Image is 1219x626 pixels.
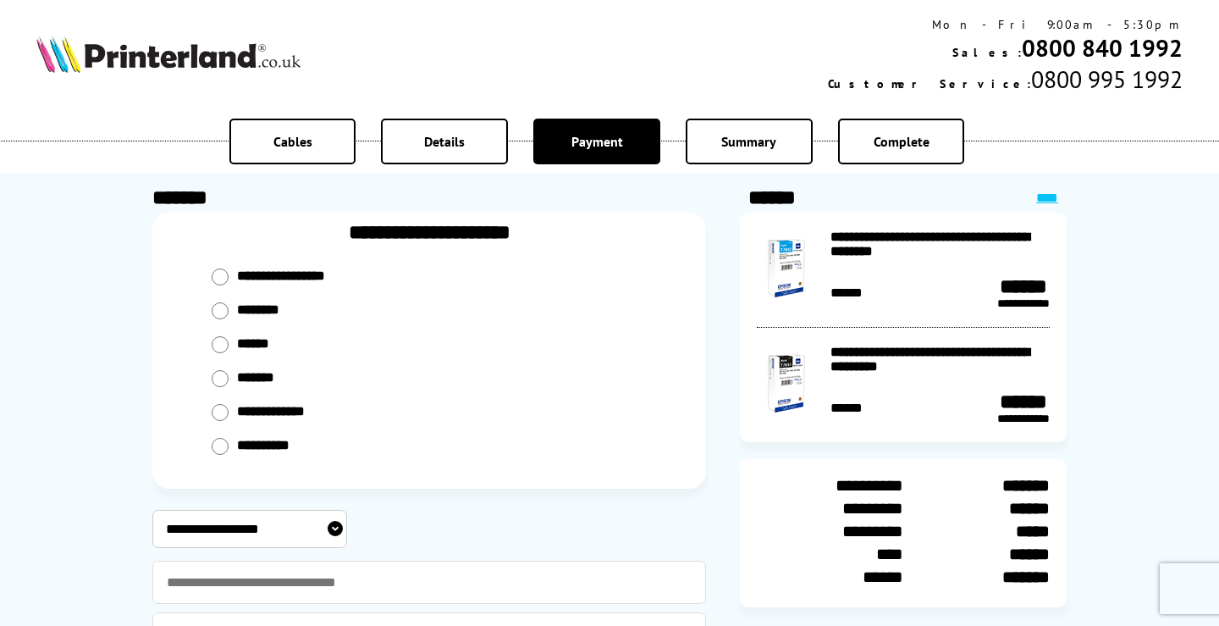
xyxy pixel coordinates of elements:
span: 0800 995 1992 [1031,64,1183,95]
img: Printerland Logo [36,36,301,73]
a: 0800 840 1992 [1022,32,1183,64]
span: Customer Service: [828,76,1031,91]
span: Summary [721,133,776,150]
span: Payment [571,133,623,150]
span: Cables [273,133,312,150]
span: Details [424,133,465,150]
span: Complete [874,133,929,150]
span: Sales: [952,45,1022,60]
div: Mon - Fri 9:00am - 5:30pm [828,17,1183,32]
